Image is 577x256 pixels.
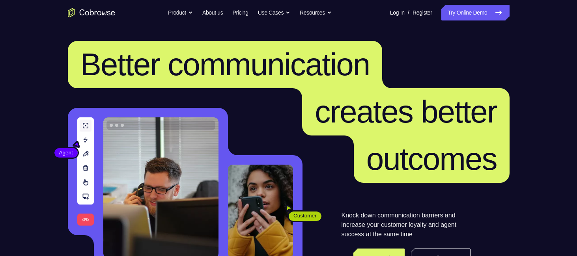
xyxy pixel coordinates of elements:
button: Product [168,5,193,20]
button: Use Cases [258,5,290,20]
span: Better communication [80,47,370,82]
a: Register [413,5,432,20]
a: Try Online Demo [441,5,509,20]
a: Go to the home page [68,8,115,17]
a: About us [202,5,223,20]
span: / [408,8,409,17]
span: outcomes [366,141,497,176]
a: Pricing [232,5,248,20]
a: Log In [390,5,405,20]
p: Knock down communication barriers and increase your customer loyalty and agent success at the sam... [342,211,471,239]
span: creates better [315,94,497,129]
button: Resources [300,5,332,20]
